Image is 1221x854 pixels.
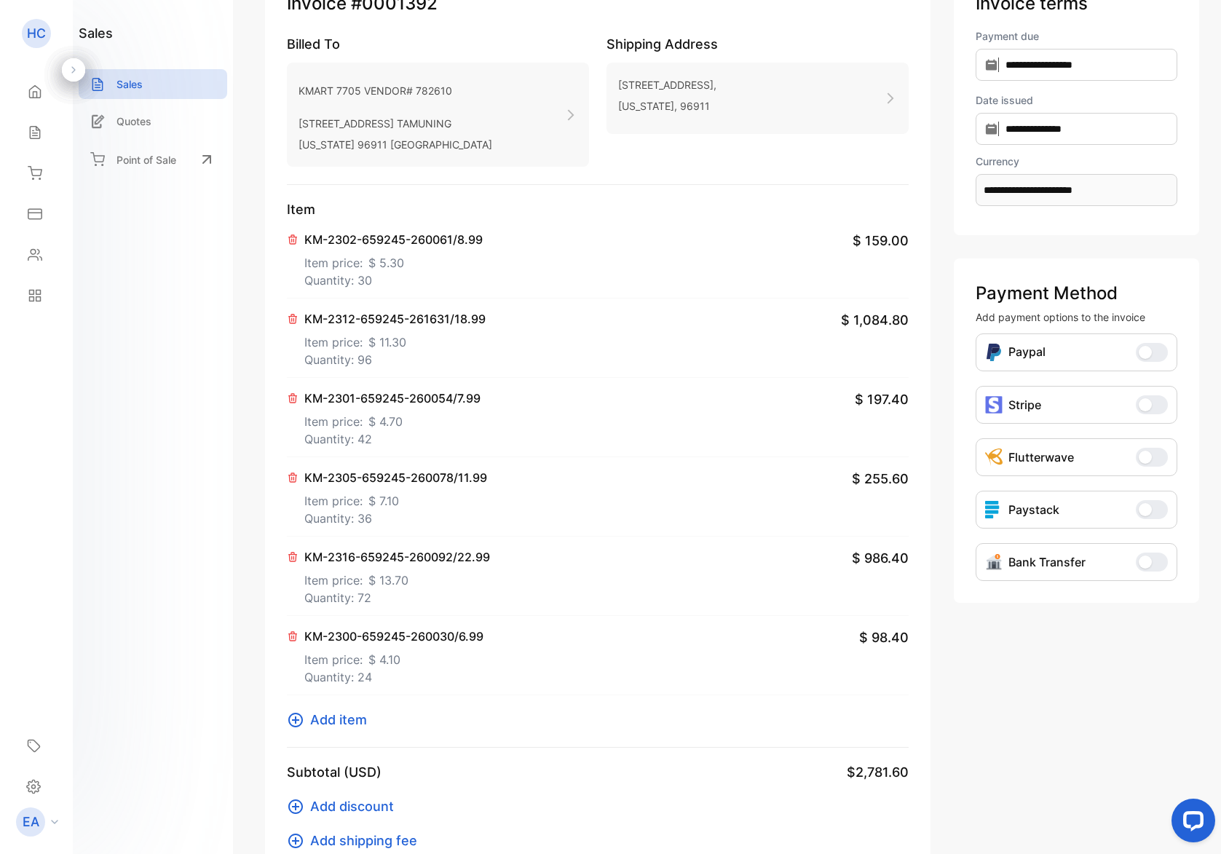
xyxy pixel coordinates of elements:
[1008,396,1041,414] p: Stripe
[852,548,909,568] span: $ 986.40
[618,74,716,95] p: [STREET_ADDRESS],
[368,333,406,351] span: $ 11.30
[304,231,483,248] p: KM-2302-659245-260061/8.99
[310,796,394,816] span: Add discount
[287,796,403,816] button: Add discount
[841,310,909,330] span: $ 1,084.80
[304,351,486,368] p: Quantity: 96
[79,106,227,136] a: Quotes
[310,831,417,850] span: Add shipping fee
[299,80,492,101] p: KMART 7705 VENDOR# 782610
[304,328,486,351] p: Item price:
[1008,553,1086,571] p: Bank Transfer
[976,28,1177,44] label: Payment due
[310,710,367,730] span: Add item
[116,76,143,92] p: Sales
[116,114,151,129] p: Quotes
[304,510,487,527] p: Quantity: 36
[855,390,909,409] span: $ 197.40
[304,628,483,645] p: KM-2300-659245-260030/6.99
[1160,793,1221,854] iframe: LiveChat chat widget
[985,553,1003,571] img: Icon
[976,92,1177,108] label: Date issued
[1008,343,1046,362] p: Paypal
[852,469,909,489] span: $ 255.60
[304,469,487,486] p: KM-2305-659245-260078/11.99
[368,651,400,668] span: $ 4.10
[287,762,382,782] p: Subtotal (USD)
[368,254,404,272] span: $ 5.30
[618,95,716,116] p: [US_STATE], 96911
[304,486,487,510] p: Item price:
[79,69,227,99] a: Sales
[859,628,909,647] span: $ 98.40
[304,272,483,289] p: Quantity: 30
[606,34,909,54] p: Shipping Address
[287,710,376,730] button: Add item
[116,152,176,167] p: Point of Sale
[985,396,1003,414] img: icon
[985,501,1003,518] img: icon
[287,831,426,850] button: Add shipping fee
[304,548,490,566] p: KM-2316-659245-260092/22.99
[368,413,403,430] span: $ 4.70
[304,310,486,328] p: KM-2312-659245-261631/18.99
[1008,501,1059,518] p: Paystack
[368,572,408,589] span: $ 13.70
[985,343,1003,362] img: Icon
[976,154,1177,169] label: Currency
[304,248,483,272] p: Item price:
[23,813,39,831] p: EA
[79,23,113,43] h1: sales
[299,113,492,134] p: [STREET_ADDRESS] TAMUNING
[985,448,1003,466] img: Icon
[304,407,481,430] p: Item price:
[1008,448,1074,466] p: Flutterwave
[847,762,909,782] span: $2,781.60
[27,24,46,43] p: HC
[79,143,227,175] a: Point of Sale
[287,199,909,219] p: Item
[304,390,481,407] p: KM-2301-659245-260054/7.99
[304,589,490,606] p: Quantity: 72
[304,566,490,589] p: Item price:
[304,430,481,448] p: Quantity: 42
[853,231,909,250] span: $ 159.00
[976,309,1177,325] p: Add payment options to the invoice
[287,34,589,54] p: Billed To
[299,134,492,155] p: [US_STATE] 96911 [GEOGRAPHIC_DATA]
[304,668,483,686] p: Quantity: 24
[304,645,483,668] p: Item price:
[976,280,1177,307] p: Payment Method
[368,492,399,510] span: $ 7.10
